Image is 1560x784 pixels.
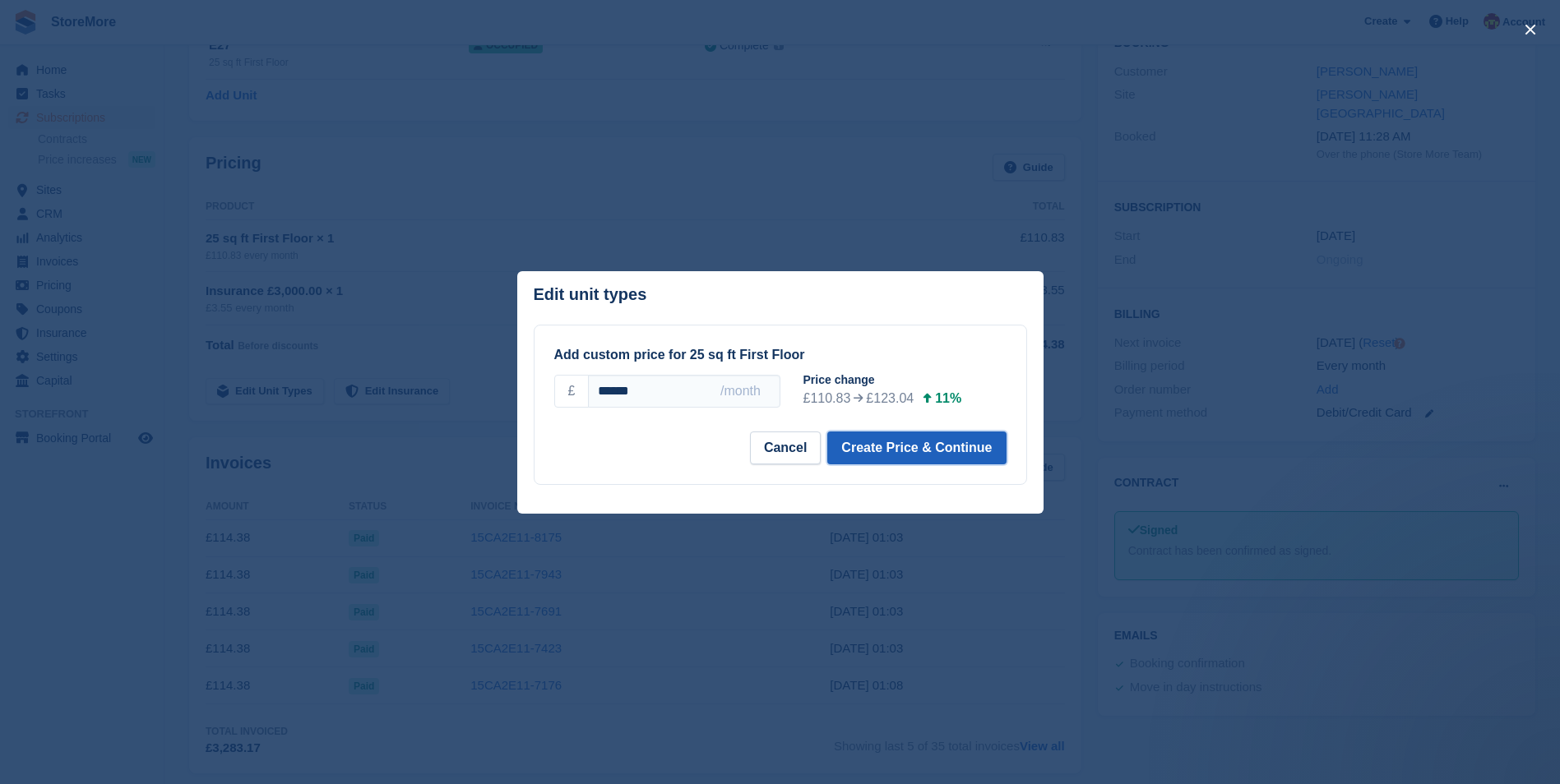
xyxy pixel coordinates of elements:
p: Edit unit types [534,285,647,304]
button: Cancel [750,431,821,464]
div: Add custom price for 25 sq ft First Floor [554,345,1007,365]
button: Create Price & Continue [827,431,1006,464]
div: 11% [935,389,961,408]
div: Price change [803,371,1020,389]
div: £110.83 [803,389,851,408]
button: close [1517,16,1544,43]
div: £123.04 [866,389,914,408]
